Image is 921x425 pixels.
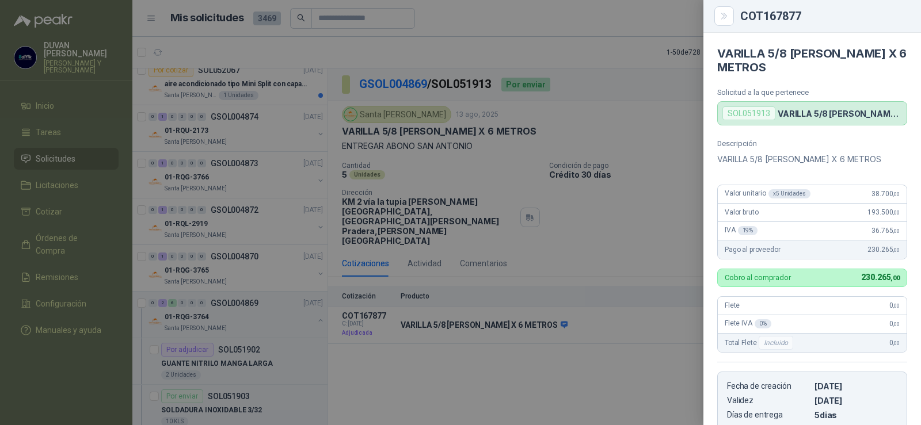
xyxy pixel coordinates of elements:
[871,227,900,235] span: 36.765
[889,301,900,309] span: 0
[725,301,740,309] span: Flete
[861,273,900,282] span: 230.265
[717,9,731,23] button: Close
[890,274,900,282] span: ,00
[893,340,900,346] span: ,00
[725,336,796,350] span: Total Flete
[893,303,900,309] span: ,00
[727,396,810,405] p: Validez
[893,247,900,253] span: ,00
[893,228,900,234] span: ,00
[717,47,907,74] h4: VARILLA 5/8 [PERSON_NAME] X 6 METROS
[738,226,758,235] div: 19 %
[867,208,900,216] span: 193.500
[871,190,900,198] span: 38.700
[722,106,775,120] div: SOL051913
[725,189,810,198] span: Valor unitario
[768,189,810,198] div: x 5 Unidades
[889,320,900,328] span: 0
[815,381,897,391] p: [DATE]
[717,152,907,166] p: VARILLA 5/8 [PERSON_NAME] X 6 METROS
[727,381,810,391] p: Fecha de creación
[725,319,771,328] span: Flete IVA
[867,246,900,254] span: 230.265
[727,410,810,420] p: Días de entrega
[740,10,907,22] div: COT167877
[893,321,900,327] span: ,00
[815,396,897,405] p: [DATE]
[717,139,907,148] p: Descripción
[725,246,781,254] span: Pago al proveedor
[725,274,791,281] p: Cobro al comprador
[717,88,907,97] p: Solicitud a la que pertenece
[755,319,771,328] div: 0 %
[759,336,793,350] div: Incluido
[815,410,897,420] p: 5 dias
[893,209,900,216] span: ,00
[725,208,758,216] span: Valor bruto
[889,339,900,347] span: 0
[725,226,758,235] span: IVA
[893,191,900,197] span: ,00
[778,109,902,118] p: VARILLA 5/8 [PERSON_NAME] X 6 METROS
